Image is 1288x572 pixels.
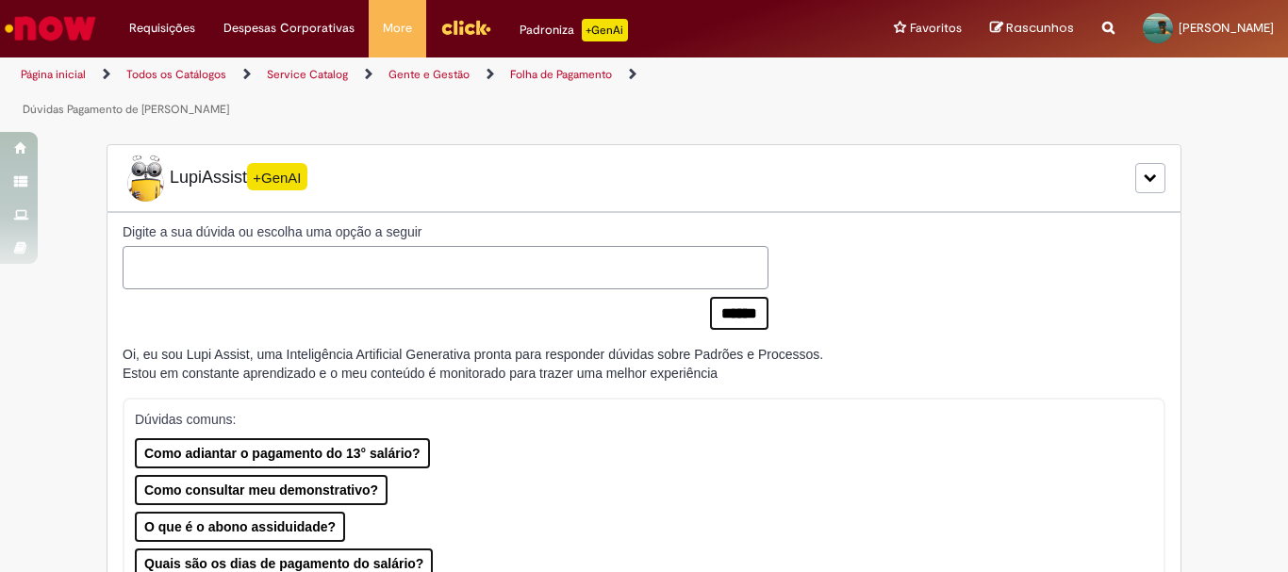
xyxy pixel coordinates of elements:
div: LupiLupiAssist+GenAI [107,144,1181,212]
a: Folha de Pagamento [510,67,612,82]
span: +GenAI [247,163,307,190]
a: Rascunhos [990,20,1074,38]
img: Lupi [123,155,170,202]
a: Página inicial [21,67,86,82]
a: Dúvidas Pagamento de [PERSON_NAME] [23,102,229,117]
a: Todos os Catálogos [126,67,226,82]
p: Dúvidas comuns: [135,410,1138,429]
span: [PERSON_NAME] [1179,20,1274,36]
span: Favoritos [910,19,962,38]
img: click_logo_yellow_360x200.png [440,13,491,41]
span: Requisições [129,19,195,38]
p: +GenAi [582,19,628,41]
a: Service Catalog [267,67,348,82]
div: Padroniza [520,19,628,41]
button: Como consultar meu demonstrativo? [135,475,388,505]
div: Oi, eu sou Lupi Assist, uma Inteligência Artificial Generativa pronta para responder dúvidas sobr... [123,345,823,383]
button: Como adiantar o pagamento do 13° salário? [135,438,430,468]
a: Gente e Gestão [388,67,470,82]
span: LupiAssist [123,155,307,202]
span: Rascunhos [1006,19,1074,37]
label: Digite a sua dúvida ou escolha uma opção a seguir [123,222,768,241]
span: Despesas Corporativas [223,19,355,38]
img: ServiceNow [2,9,99,47]
span: More [383,19,412,38]
button: O que é o abono assiduidade? [135,512,345,542]
ul: Trilhas de página [14,57,845,127]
